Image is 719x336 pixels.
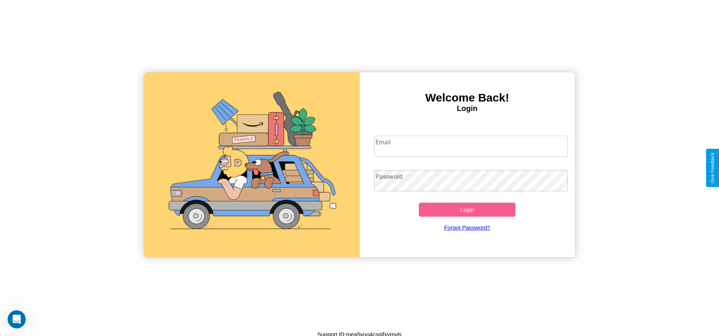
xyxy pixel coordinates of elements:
[370,217,564,238] a: Forgot Password?
[419,203,516,217] button: Login
[710,153,715,183] div: Give Feedback
[360,104,575,113] h4: Login
[144,72,359,257] img: gif
[360,91,575,104] h3: Welcome Back!
[8,310,26,328] iframe: Intercom live chat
